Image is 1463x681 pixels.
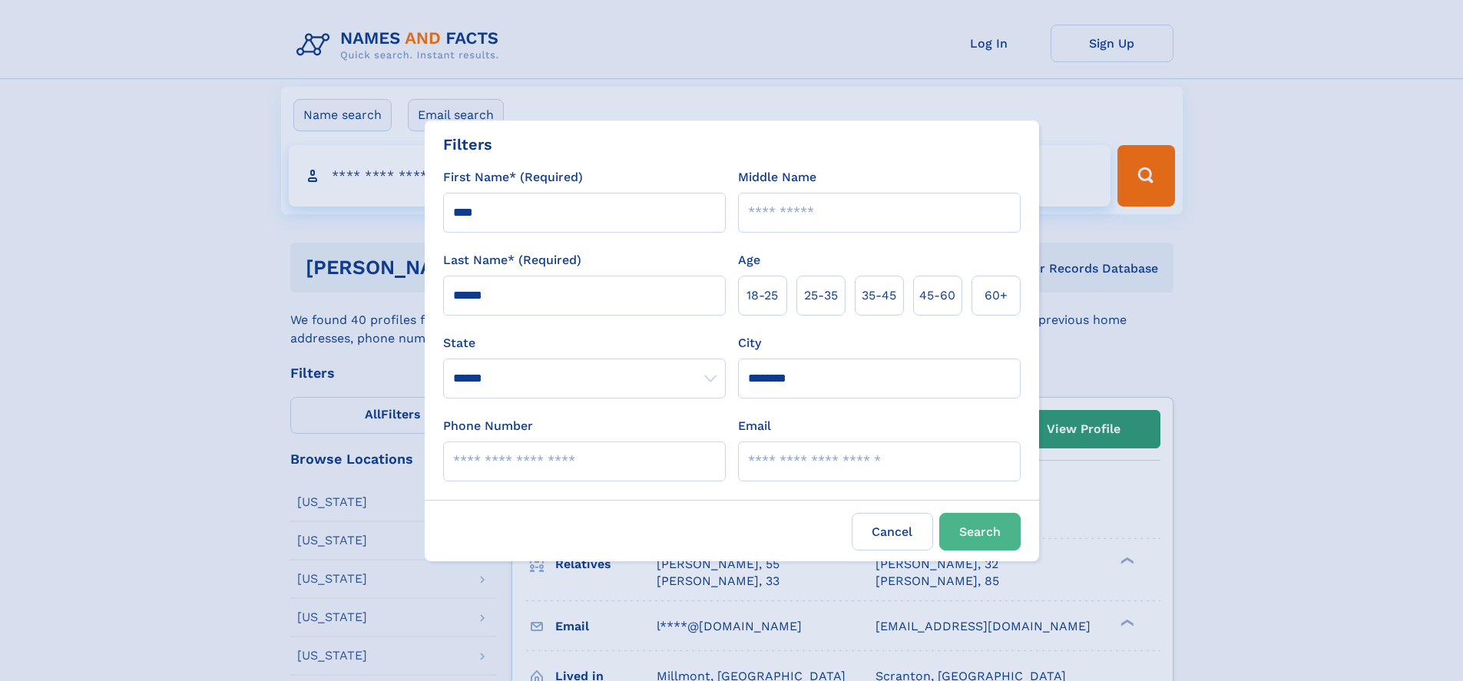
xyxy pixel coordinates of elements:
[443,334,726,352] label: State
[738,334,761,352] label: City
[443,133,492,156] div: Filters
[443,417,533,435] label: Phone Number
[852,513,933,550] label: Cancel
[738,417,771,435] label: Email
[862,286,896,305] span: 35‑45
[738,168,816,187] label: Middle Name
[738,251,760,269] label: Age
[443,168,583,187] label: First Name* (Required)
[804,286,838,305] span: 25‑35
[919,286,955,305] span: 45‑60
[939,513,1021,550] button: Search
[746,286,778,305] span: 18‑25
[443,251,581,269] label: Last Name* (Required)
[985,286,1008,305] span: 60+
